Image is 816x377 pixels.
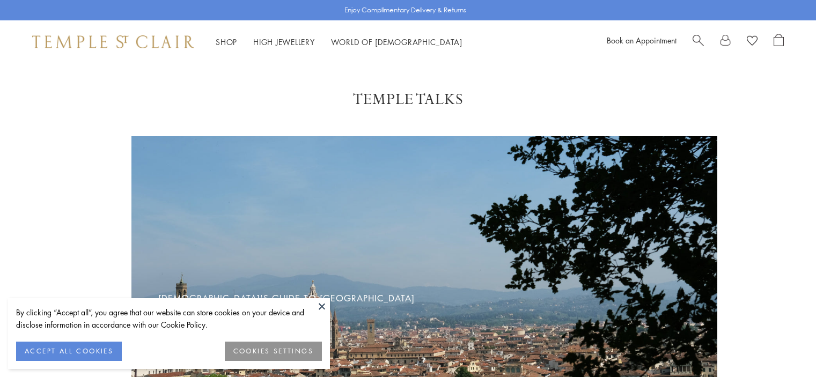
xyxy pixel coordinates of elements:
[216,36,237,47] a: ShopShop
[774,34,784,50] a: Open Shopping Bag
[344,5,466,16] p: Enjoy Complimentary Delivery & Returns
[43,90,773,109] h1: Temple Talks
[607,35,677,46] a: Book an Appointment
[225,342,322,361] button: COOKIES SETTINGS
[747,34,758,50] a: View Wishlist
[16,342,122,361] button: ACCEPT ALL COOKIES
[253,36,315,47] a: High JewelleryHigh Jewellery
[331,36,462,47] a: World of [DEMOGRAPHIC_DATA]World of [DEMOGRAPHIC_DATA]
[16,306,322,331] div: By clicking “Accept all”, you agree that our website can store cookies on your device and disclos...
[158,292,415,304] a: [DEMOGRAPHIC_DATA]'s Guide to [GEOGRAPHIC_DATA]
[32,35,194,48] img: Temple St. Clair
[762,327,805,366] iframe: Gorgias live chat messenger
[216,35,462,49] nav: Main navigation
[693,34,704,50] a: Search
